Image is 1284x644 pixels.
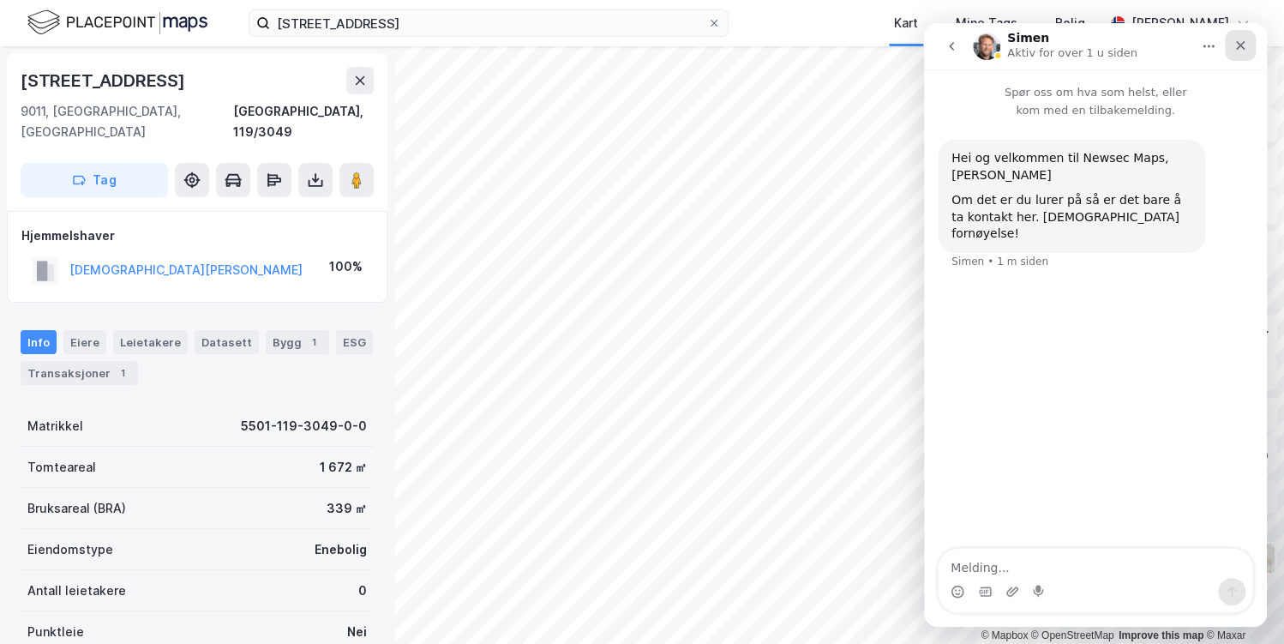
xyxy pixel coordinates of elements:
div: [PERSON_NAME] [1131,13,1229,33]
div: Mine Tags [956,13,1017,33]
div: Bygg [266,330,329,354]
img: logo.f888ab2527a4732fd821a326f86c7f29.svg [27,8,207,38]
div: 1 [305,334,322,351]
div: Antall leietakere [27,581,126,601]
div: 5501-119-3049-0-0 [241,416,367,436]
div: Tomteareal [27,457,96,478]
div: Info [21,330,57,354]
div: Enebolig [315,539,367,560]
input: Søk på adresse, matrikkel, gårdeiere, leietakere eller personer [270,10,707,36]
div: [STREET_ADDRESS] [21,67,189,94]
a: OpenStreetMap [1031,629,1114,641]
div: Bruksareal (BRA) [27,498,126,519]
div: [GEOGRAPHIC_DATA], 119/3049 [233,101,375,142]
div: Transaksjoner [21,361,138,385]
button: Tag [21,163,168,197]
div: Nei [347,622,367,642]
div: 9011, [GEOGRAPHIC_DATA], [GEOGRAPHIC_DATA] [21,101,233,142]
div: 1 [114,364,131,382]
div: Matrikkel [27,416,83,436]
div: ESG [336,330,373,354]
div: 100% [329,256,363,277]
a: Improve this map [1119,629,1203,641]
div: Eiere [63,330,106,354]
div: Punktleie [27,622,84,642]
div: Kart [894,13,918,33]
div: 0 [358,581,367,601]
div: Hjemmelshaver [21,226,373,246]
div: Leietakere [113,330,188,354]
a: Mapbox [981,629,1028,641]
div: Bolig [1055,13,1085,33]
div: Eiendomstype [27,539,113,560]
div: 339 ㎡ [327,498,367,519]
div: Datasett [195,330,259,354]
iframe: Intercom live chat [924,23,1267,627]
div: 1 672 ㎡ [320,457,367,478]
